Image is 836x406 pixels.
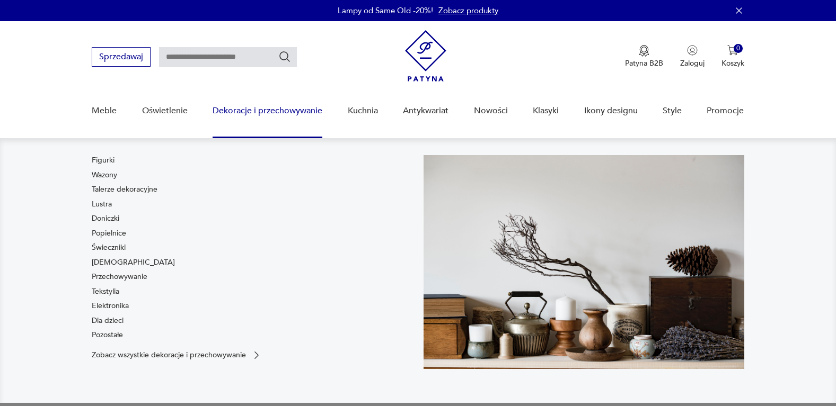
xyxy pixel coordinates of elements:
[92,301,129,311] a: Elektronika
[438,5,498,16] a: Zobacz produkty
[92,228,126,239] a: Popielnice
[92,286,119,297] a: Tekstylia
[533,91,559,131] a: Klasyki
[424,155,744,369] img: cfa44e985ea346226f89ee8969f25989.jpg
[639,45,649,57] img: Ikona medalu
[92,242,126,253] a: Świeczniki
[92,257,175,268] a: [DEMOGRAPHIC_DATA]
[338,5,433,16] p: Lampy od Same Old -20%!
[92,91,117,131] a: Meble
[142,91,188,131] a: Oświetlenie
[213,91,322,131] a: Dekoracje i przechowywanie
[403,91,448,131] a: Antykwariat
[625,45,663,68] a: Ikona medaluPatyna B2B
[474,91,508,131] a: Nowości
[721,45,744,68] button: 0Koszyk
[92,170,117,181] a: Wazony
[348,91,378,131] a: Kuchnia
[707,91,744,131] a: Promocje
[278,50,291,63] button: Szukaj
[92,184,157,195] a: Talerze dekoracyjne
[584,91,638,131] a: Ikony designu
[663,91,682,131] a: Style
[92,315,124,326] a: Dla dzieci
[92,330,123,340] a: Pozostałe
[734,44,743,53] div: 0
[92,272,147,282] a: Przechowywanie
[721,58,744,68] p: Koszyk
[687,45,698,56] img: Ikonka użytkownika
[625,58,663,68] p: Patyna B2B
[92,351,246,358] p: Zobacz wszystkie dekoracje i przechowywanie
[92,155,115,166] a: Figurki
[92,199,112,210] a: Lustra
[92,213,119,224] a: Doniczki
[92,350,262,360] a: Zobacz wszystkie dekoracje i przechowywanie
[680,45,705,68] button: Zaloguj
[92,47,151,67] button: Sprzedawaj
[92,54,151,61] a: Sprzedawaj
[405,30,446,82] img: Patyna - sklep z meblami i dekoracjami vintage
[680,58,705,68] p: Zaloguj
[727,45,738,56] img: Ikona koszyka
[625,45,663,68] button: Patyna B2B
